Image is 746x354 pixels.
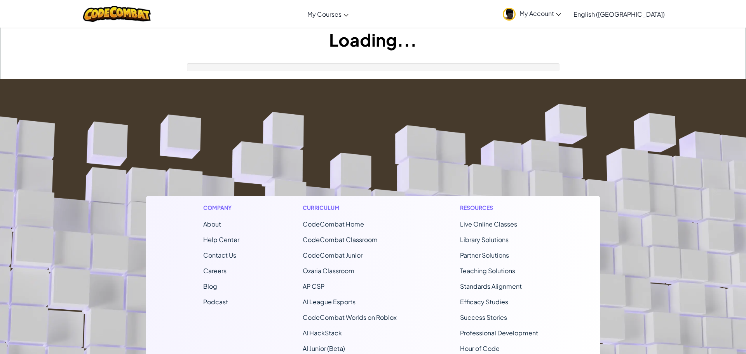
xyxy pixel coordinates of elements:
span: My Account [519,9,561,17]
a: Ozaria Classroom [303,267,354,275]
a: Professional Development [460,329,538,337]
a: Success Stories [460,313,507,321]
a: Podcast [203,298,228,306]
a: Teaching Solutions [460,267,515,275]
a: AI Junior (Beta) [303,344,345,352]
a: CodeCombat Junior [303,251,363,259]
h1: Loading... [0,28,746,52]
a: Hour of Code [460,344,500,352]
a: Help Center [203,235,239,244]
a: My Courses [303,3,352,24]
a: Partner Solutions [460,251,509,259]
a: Efficacy Studies [460,298,508,306]
a: CodeCombat Worlds on Roblox [303,313,397,321]
a: AI League Esports [303,298,356,306]
span: Contact Us [203,251,236,259]
span: English ([GEOGRAPHIC_DATA]) [573,10,665,18]
a: My Account [499,2,565,26]
h1: Company [203,204,239,212]
h1: Resources [460,204,543,212]
a: CodeCombat Classroom [303,235,378,244]
a: About [203,220,221,228]
a: Careers [203,267,227,275]
span: My Courses [307,10,342,18]
a: English ([GEOGRAPHIC_DATA]) [570,3,669,24]
a: Library Solutions [460,235,509,244]
a: AP CSP [303,282,324,290]
a: Standards Alignment [460,282,522,290]
a: Blog [203,282,217,290]
a: AI HackStack [303,329,342,337]
a: Live Online Classes [460,220,517,228]
span: CodeCombat Home [303,220,364,228]
img: CodeCombat logo [83,6,151,22]
h1: Curriculum [303,204,397,212]
img: avatar [503,8,516,21]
